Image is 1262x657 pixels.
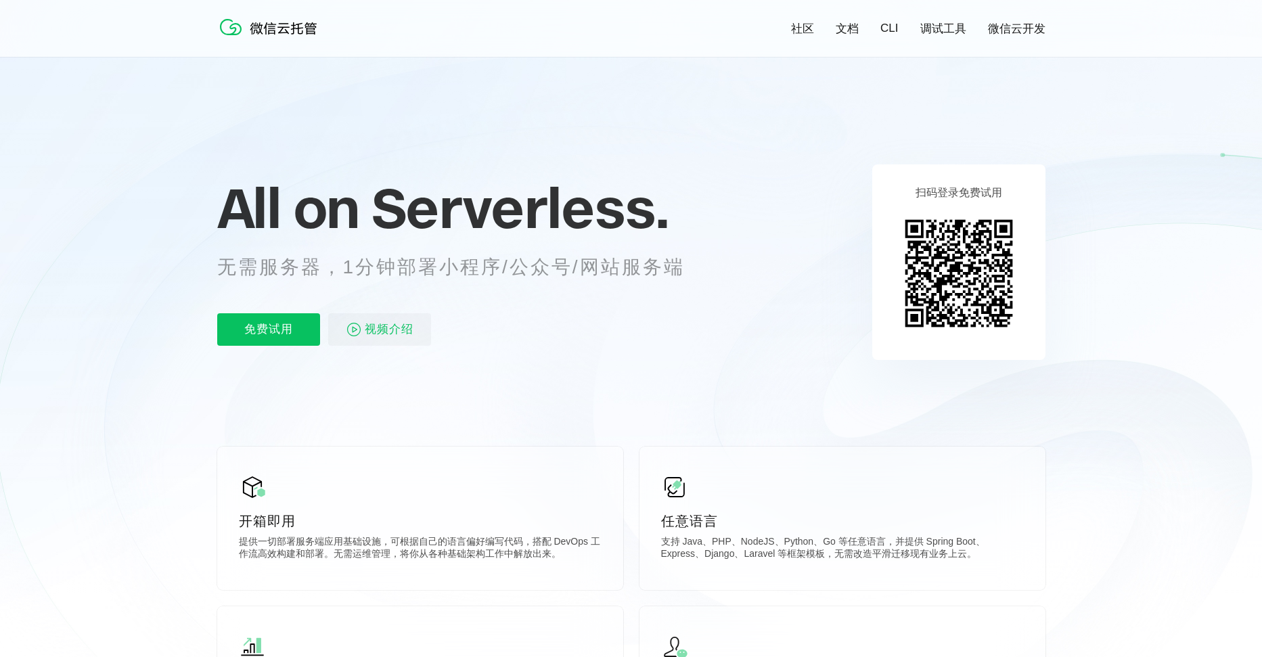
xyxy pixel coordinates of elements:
[217,313,320,346] p: 免费试用
[836,21,859,37] a: 文档
[365,313,413,346] span: 视频介绍
[920,21,966,37] a: 调试工具
[988,21,1045,37] a: 微信云开发
[371,174,669,242] span: Serverless.
[880,22,898,35] a: CLI
[217,254,710,281] p: 无需服务器，1分钟部署小程序/公众号/网站服务端
[217,14,325,41] img: 微信云托管
[217,174,359,242] span: All on
[661,512,1024,530] p: 任意语言
[916,186,1002,200] p: 扫码登录免费试用
[239,512,602,530] p: 开箱即用
[217,31,325,43] a: 微信云托管
[239,536,602,563] p: 提供一切部署服务端应用基础设施，可根据自己的语言偏好编写代码，搭配 DevOps 工作流高效构建和部署。无需运维管理，将你从各种基础架构工作中解放出来。
[661,536,1024,563] p: 支持 Java、PHP、NodeJS、Python、Go 等任意语言，并提供 Spring Boot、Express、Django、Laravel 等框架模板，无需改造平滑迁移现有业务上云。
[791,21,814,37] a: 社区
[346,321,362,338] img: video_play.svg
